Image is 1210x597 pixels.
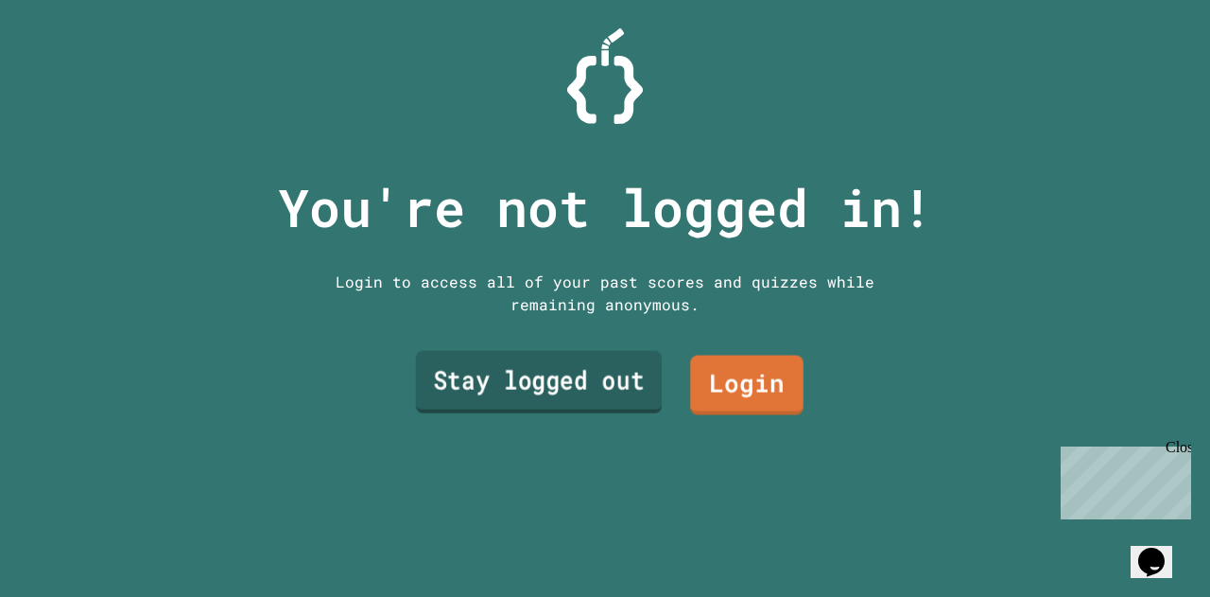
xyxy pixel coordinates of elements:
[1053,439,1191,519] iframe: chat widget
[567,28,643,124] img: Logo.svg
[416,351,662,413] a: Stay logged out
[8,8,130,120] div: Chat with us now!Close
[1131,521,1191,578] iframe: chat widget
[278,168,933,247] p: You're not logged in!
[321,271,889,316] div: Login to access all of your past scores and quizzes while remaining anonymous.
[690,356,803,415] a: Login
